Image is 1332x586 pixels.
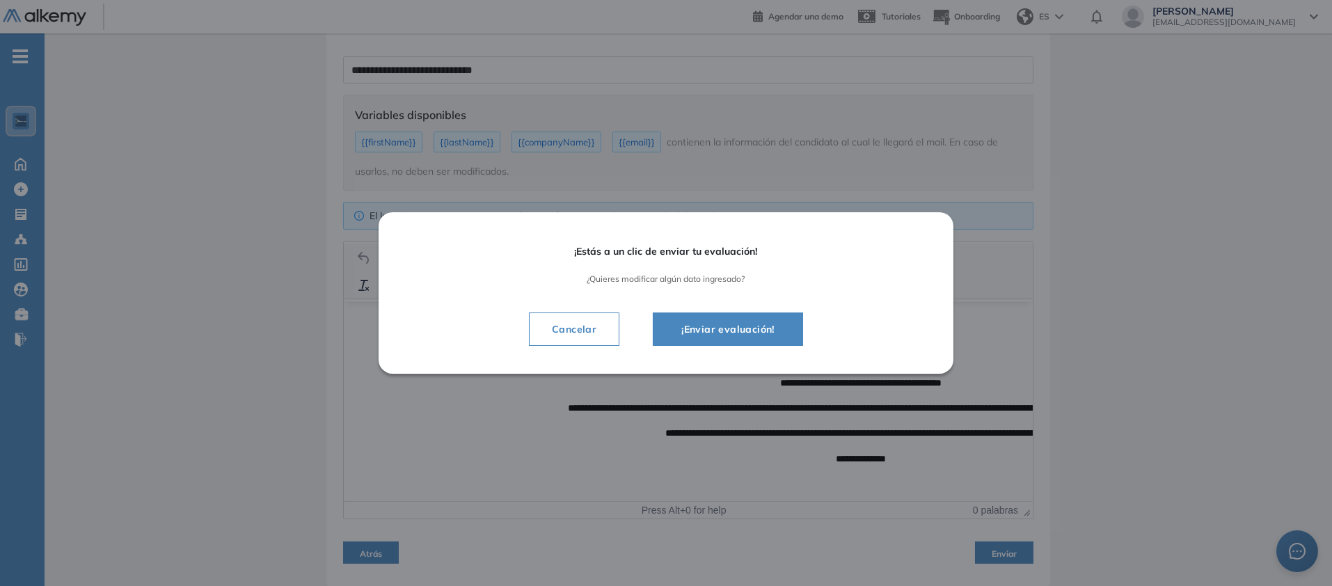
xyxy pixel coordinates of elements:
button: Cancelar [529,312,619,346]
body: Área de texto enriquecido. Pulse ALT-0 para abrir la ayuda. [7,12,682,164]
span: ¡Enviar evaluación! [670,321,786,338]
span: Cancelar [541,321,608,338]
button: ¡Enviar evaluación! [653,312,803,346]
span: ¡Estás a un clic de enviar tu evaluación! [418,246,914,258]
span: ¿Quieres modificar algún dato ingresado? [418,274,914,284]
